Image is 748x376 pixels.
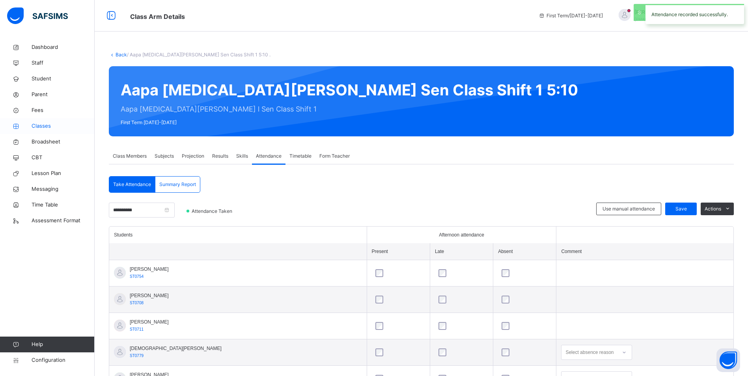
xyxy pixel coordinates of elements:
[130,301,144,305] span: ST0708
[130,292,169,299] span: [PERSON_NAME]
[116,52,127,58] a: Back
[32,75,95,83] span: Student
[109,227,367,243] th: Students
[32,59,95,67] span: Staff
[256,153,282,160] span: Attendance
[130,274,144,279] span: ST0754
[130,13,185,20] span: Class Arm Details
[430,243,493,260] th: Late
[32,185,95,193] span: Messaging
[556,243,733,260] th: Comment
[539,12,603,19] span: session/term information
[493,243,556,260] th: Absent
[716,348,740,372] button: Open asap
[32,341,94,348] span: Help
[212,153,228,160] span: Results
[130,345,222,352] span: [DEMOGRAPHIC_DATA][PERSON_NAME]
[671,205,691,212] span: Save
[191,208,235,215] span: Attendance Taken
[367,243,430,260] th: Present
[159,181,196,188] span: Summary Report
[705,205,721,212] span: Actions
[32,201,95,209] span: Time Table
[439,231,484,238] span: Afternoon attendance
[130,354,144,358] span: ST0779
[32,217,95,225] span: Assessment Format
[289,153,312,160] span: Timetable
[130,318,169,326] span: [PERSON_NAME]
[565,345,614,360] div: Select absence reason
[645,4,744,24] div: Attendance recorded successfully.
[155,153,174,160] span: Subjects
[113,153,147,160] span: Class Members
[182,153,204,160] span: Projection
[236,153,248,160] span: Skills
[32,91,95,99] span: Parent
[121,119,578,126] span: First Term [DATE]-[DATE]
[603,205,655,212] span: Use manual attendance
[127,52,270,58] span: / Aapa [MEDICAL_DATA][PERSON_NAME] Sen Class Shift 1 5:10 .
[32,138,95,146] span: Broadsheet
[130,327,144,331] span: ST0711
[32,154,95,162] span: CBT
[7,7,68,24] img: safsims
[611,9,729,23] div: AbdulazizRavat
[113,181,151,188] span: Take Attendance
[32,356,94,364] span: Configuration
[32,106,95,114] span: Fees
[319,153,350,160] span: Form Teacher
[32,122,95,130] span: Classes
[130,266,169,273] span: [PERSON_NAME]
[32,43,95,51] span: Dashboard
[32,169,95,177] span: Lesson Plan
